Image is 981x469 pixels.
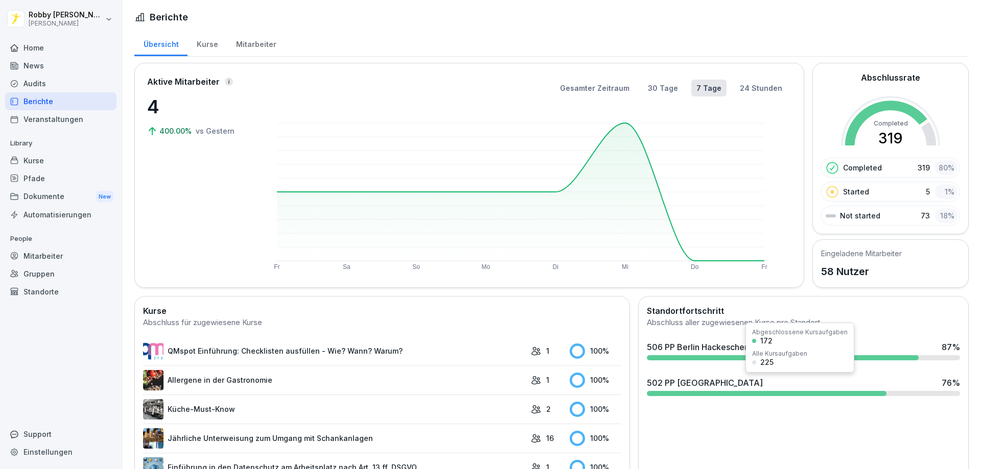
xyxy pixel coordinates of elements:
a: DokumenteNew [5,187,116,206]
text: So [412,263,420,270]
text: Do [691,263,699,270]
div: Abschluss aller zugewiesenen Kurse pro Standort [647,317,960,329]
p: 2 [546,404,551,414]
p: 1 [546,345,549,356]
p: People [5,231,116,247]
p: vs Gestern [196,126,235,136]
a: Jährliche Unterweisung zum Umgang mit Schankanlagen [143,428,526,449]
a: Kurse [5,152,116,169]
text: Fr [274,263,279,270]
div: 100 % [570,402,621,417]
a: 506 PP Berlin Hackescher Markt87% [643,337,964,364]
p: 1 [546,375,549,385]
div: Alle Kursaufgaben [752,351,807,357]
div: 1 % [935,184,957,199]
text: Mo [482,263,491,270]
div: New [96,191,113,203]
a: Automatisierungen [5,206,116,224]
div: 225 [760,359,774,366]
div: 87 % [942,341,960,353]
p: 5 [926,186,930,197]
a: Küche-Must-Know [143,399,526,419]
a: Allergene in der Gastronomie [143,370,526,390]
a: Übersicht [134,30,188,56]
a: Pfade [5,169,116,187]
div: Support [5,425,116,443]
button: 24 Stunden [735,80,787,96]
a: Veranstaltungen [5,110,116,128]
div: 506 PP Berlin Hackescher Markt [647,341,772,353]
div: 80 % [935,160,957,175]
div: 100 % [570,373,621,388]
h2: Abschlussrate [861,71,920,84]
a: Mitarbeiter [227,30,285,56]
text: Di [552,263,558,270]
text: Fr [761,263,767,270]
div: Abgeschlossene Kursaufgaben [752,329,848,335]
button: Gesamter Zeitraum [555,80,635,96]
a: News [5,57,116,75]
p: 58 Nutzer [821,264,902,279]
p: Library [5,135,116,152]
a: QMspot Einführung: Checklisten ausfüllen - Wie? Wann? Warum? [143,341,526,361]
text: Sa [343,263,351,270]
a: Audits [5,75,116,92]
p: 400.00% [159,126,194,136]
a: Berichte [5,92,116,110]
a: Standorte [5,283,116,301]
img: gsgognukgwbtoe3cnlsjjbmw.png [143,370,163,390]
a: Home [5,39,116,57]
div: 502 PP [GEOGRAPHIC_DATA] [647,377,763,389]
p: Robby [PERSON_NAME] [29,11,103,19]
p: Started [843,186,869,197]
text: Mi [622,263,628,270]
div: Abschluss für zugewiesene Kurse [143,317,621,329]
div: 100 % [570,431,621,446]
img: rsy9vu330m0sw5op77geq2rv.png [143,341,163,361]
a: Gruppen [5,265,116,283]
p: 16 [546,433,554,443]
p: Completed [843,162,882,173]
div: 18 % [935,208,957,223]
h2: Kurse [143,305,621,317]
h2: Standortfortschritt [647,305,960,317]
a: Einstellungen [5,443,116,461]
a: 502 PP [GEOGRAPHIC_DATA]76% [643,373,964,400]
img: gxc2tnhhndim38heekucasph.png [143,399,163,419]
p: Aktive Mitarbeiter [147,76,220,88]
div: 172 [760,337,773,344]
div: Dokumente [5,187,116,206]
a: Mitarbeiter [5,247,116,265]
button: 7 Tage [691,80,727,96]
h1: Berichte [150,10,188,24]
p: [PERSON_NAME] [29,20,103,27]
img: etou62n52bjq4b8bjpe35whp.png [143,428,163,449]
h5: Eingeladene Mitarbeiter [821,248,902,259]
div: 76 % [942,377,960,389]
div: 100 % [570,343,621,359]
p: 319 [918,162,930,173]
p: Not started [840,210,880,221]
p: 4 [147,93,249,120]
p: 73 [921,210,930,221]
button: 30 Tage [643,80,683,96]
a: Kurse [188,30,227,56]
